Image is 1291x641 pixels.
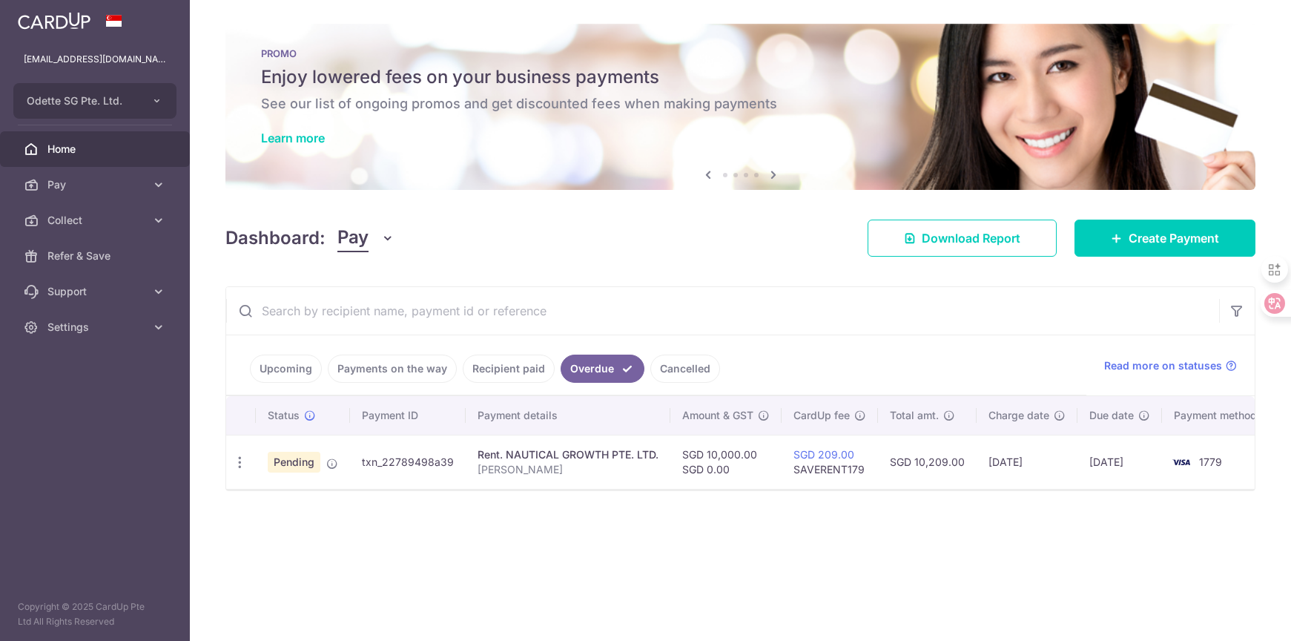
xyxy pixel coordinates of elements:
a: Overdue [561,355,644,383]
img: Bank Card [1166,453,1196,471]
span: Read more on statuses [1104,358,1222,373]
td: [DATE] [977,435,1077,489]
a: Upcoming [250,355,322,383]
span: Settings [47,320,145,335]
h4: Dashboard: [225,225,326,252]
h5: Enjoy lowered fees on your business payments [261,65,1220,89]
p: [EMAIL_ADDRESS][DOMAIN_NAME] [24,52,166,67]
span: Home [47,142,145,157]
a: Recipient paid [463,355,555,383]
a: Download Report [868,220,1057,257]
img: CardUp [18,12,90,30]
a: Create Payment [1074,220,1255,257]
td: txn_22789498a39 [350,435,466,489]
th: Payment details [466,396,670,435]
span: Pay [47,177,145,192]
h6: See our list of ongoing promos and get discounted fees when making payments [261,95,1220,113]
span: 1779 [1199,456,1222,468]
iframe: Opens a widget where you can find more information [1195,596,1276,634]
td: SAVERENT179 [782,435,878,489]
span: Create Payment [1129,229,1219,247]
td: SGD 10,000.00 SGD 0.00 [670,435,782,489]
span: Pending [268,452,320,473]
a: Learn more [261,131,325,145]
span: Odette SG Pte. Ltd. [27,93,136,108]
a: Read more on statuses [1104,358,1237,373]
th: Payment method [1162,396,1275,435]
span: Due date [1089,408,1134,423]
td: [DATE] [1077,435,1162,489]
p: [PERSON_NAME] [478,462,658,477]
button: Odette SG Pte. Ltd. [13,83,176,119]
a: Payments on the way [328,355,457,383]
span: CardUp fee [793,408,850,423]
span: Collect [47,213,145,228]
input: Search by recipient name, payment id or reference [226,287,1219,335]
span: Status [268,408,300,423]
p: PROMO [261,47,1220,59]
span: Total amt. [890,408,939,423]
span: Download Report [922,229,1020,247]
td: SGD 10,209.00 [878,435,977,489]
a: Cancelled [650,355,720,383]
span: Refer & Save [47,249,145,263]
span: Support [47,284,145,299]
button: Pay [337,224,394,252]
div: Rent. NAUTICAL GROWTH PTE. LTD. [478,447,658,462]
a: SGD 209.00 [793,448,854,461]
img: Latest Promos Banner [225,24,1255,190]
span: Charge date [988,408,1049,423]
span: Amount & GST [682,408,753,423]
th: Payment ID [350,396,466,435]
span: Pay [337,224,369,252]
